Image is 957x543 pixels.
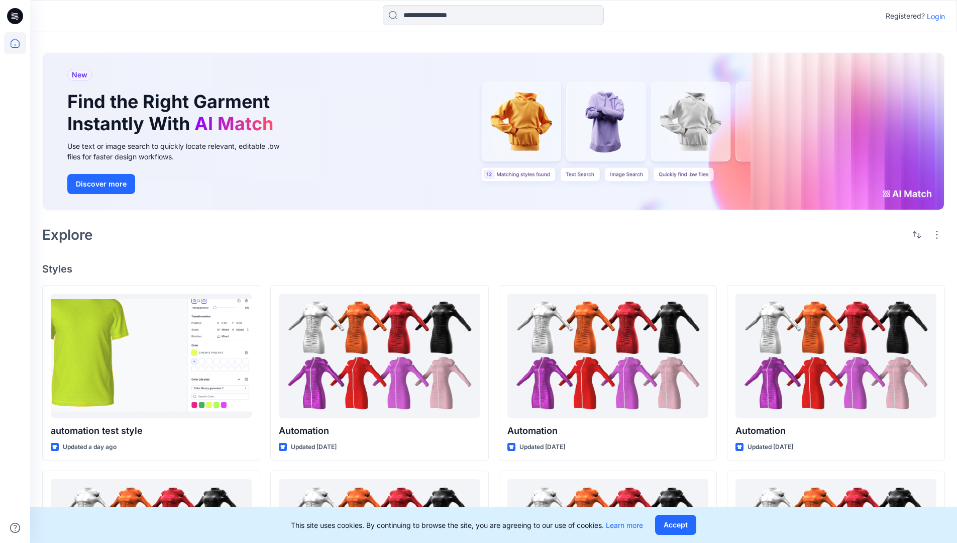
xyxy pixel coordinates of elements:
p: Updated [DATE] [291,442,337,452]
a: Automation [507,294,708,418]
h4: Styles [42,263,945,275]
p: Registered? [886,10,925,22]
span: AI Match [194,113,273,135]
p: Updated [DATE] [519,442,565,452]
a: Automation [279,294,480,418]
p: Updated a day ago [63,442,117,452]
h2: Explore [42,227,93,243]
button: Accept [655,515,696,535]
h1: Find the Right Garment Instantly With [67,91,278,134]
span: New [72,69,87,81]
p: Login [927,11,945,22]
p: automation test style [51,424,252,438]
p: This site uses cookies. By continuing to browse the site, you are agreeing to our use of cookies. [291,520,643,530]
a: Automation [735,294,936,418]
a: Learn more [606,521,643,529]
p: Automation [735,424,936,438]
p: Automation [279,424,480,438]
button: Discover more [67,174,135,194]
p: Updated [DATE] [748,442,793,452]
div: Use text or image search to quickly locate relevant, editable .bw files for faster design workflows. [67,141,293,162]
a: automation test style [51,294,252,418]
p: Automation [507,424,708,438]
